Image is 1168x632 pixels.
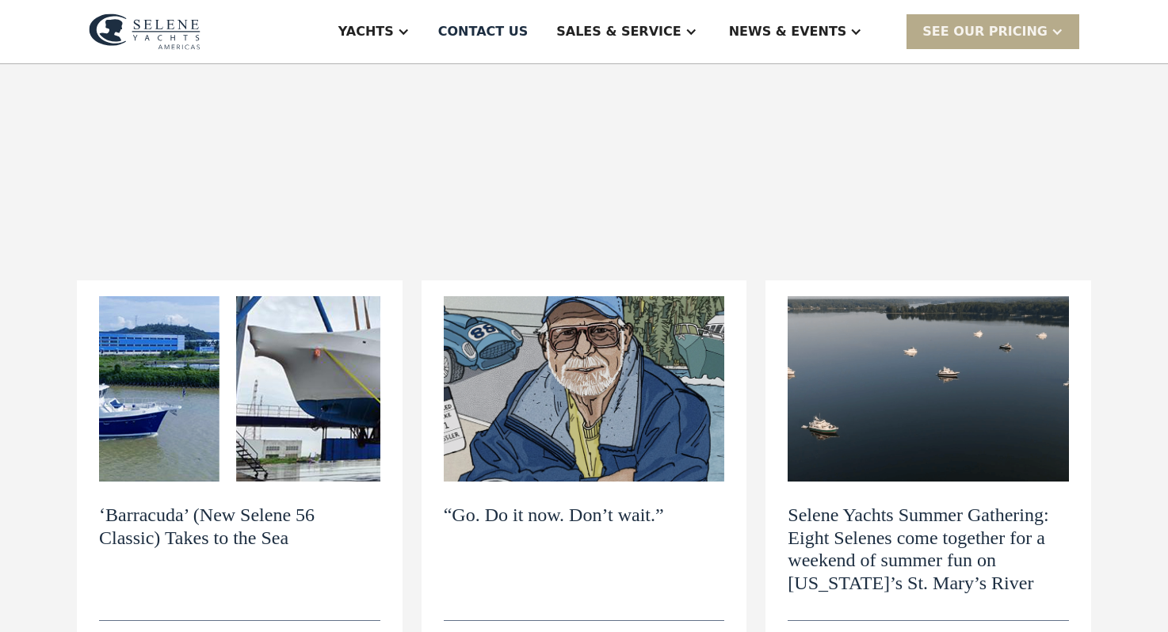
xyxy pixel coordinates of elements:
[907,14,1079,48] div: SEE Our Pricing
[99,296,380,482] img: ‘Barracuda’ (New Selene 56 Classic) Takes to the Sea
[922,22,1048,41] div: SEE Our Pricing
[444,296,725,482] img: “Go. Do it now. Don’t wait.”
[444,504,664,527] h2: “Go. Do it now. Don’t wait.”
[99,504,380,550] h2: ‘Barracuda’ (New Selene 56 Classic) Takes to the Sea
[788,504,1069,595] h2: Selene Yachts Summer Gathering: Eight Selenes come together for a weekend of summer fun on [US_ST...
[89,13,200,50] img: logo
[788,296,1069,482] img: Selene Yachts Summer Gathering: Eight Selenes come together for a weekend of summer fun on Maryla...
[556,22,681,41] div: Sales & Service
[438,22,529,41] div: Contact US
[729,22,847,41] div: News & EVENTS
[338,22,394,41] div: Yachts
